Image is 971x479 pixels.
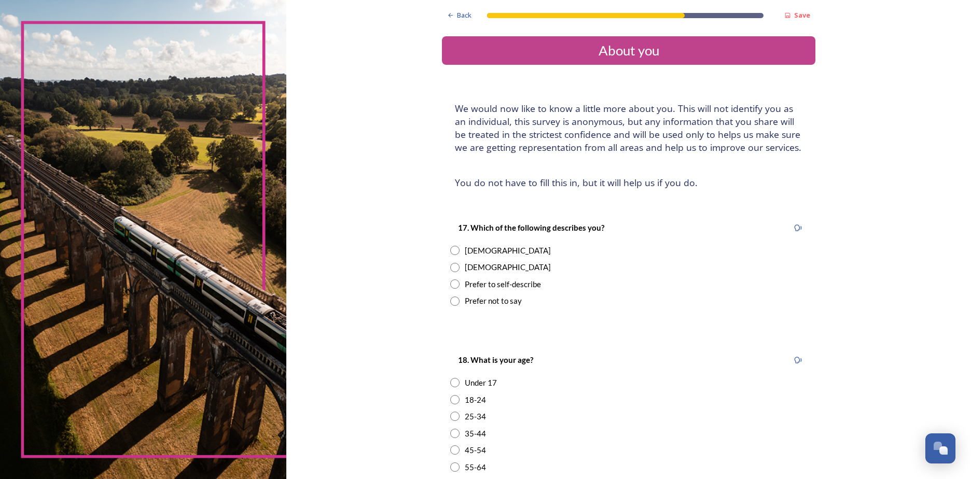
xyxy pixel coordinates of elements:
[455,176,802,189] h4: You do not have to fill this in, but it will help us if you do.
[465,295,522,307] div: Prefer not to say
[465,245,551,257] div: [DEMOGRAPHIC_DATA]
[465,411,486,422] div: 25-34
[465,428,486,440] div: 35-44
[794,10,810,20] strong: Save
[465,444,486,456] div: 45-54
[455,102,802,154] h4: We would now like to know a little more about you. This will not identify you as an individual, t...
[465,261,551,273] div: [DEMOGRAPHIC_DATA]
[465,461,486,473] div: 55-64
[465,394,486,406] div: 18-24
[925,433,955,463] button: Open Chat
[457,10,471,20] span: Back
[465,278,541,290] div: Prefer to self-describe
[446,40,811,61] div: About you
[458,355,533,364] strong: 18. What is your age?
[465,377,497,389] div: Under 17
[458,223,604,232] strong: 17. Which of the following describes you?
